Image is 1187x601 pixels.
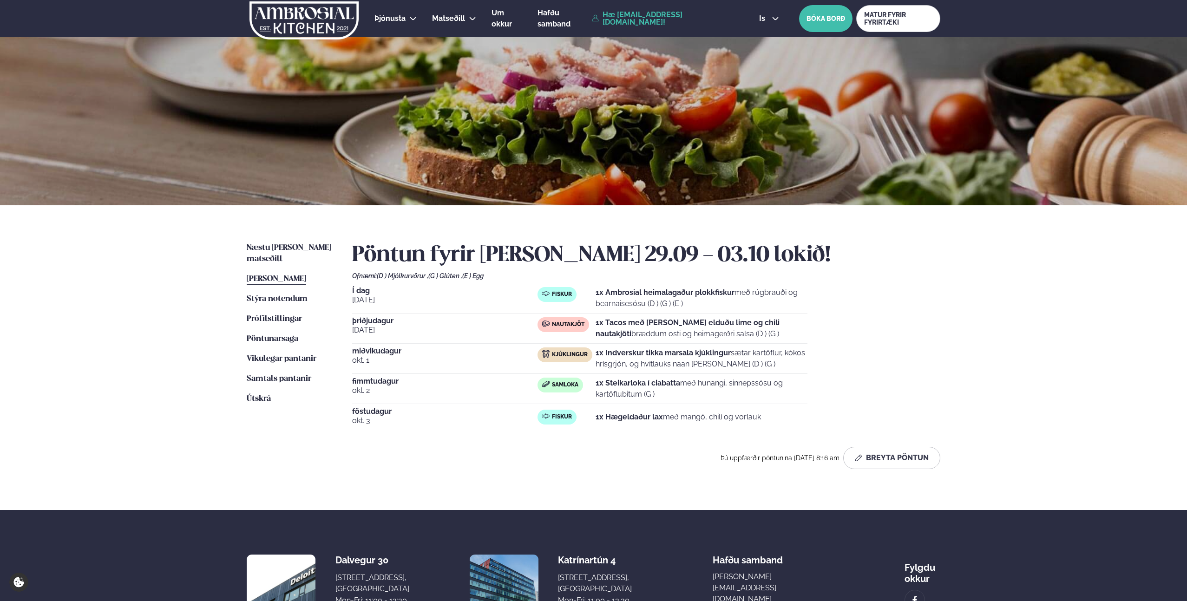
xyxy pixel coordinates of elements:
img: beef.svg [542,320,550,327]
a: Stýra notendum [247,294,308,305]
span: fimmtudagur [352,378,538,385]
div: Ofnæmi: [352,272,940,280]
strong: 1x Tacos með [PERSON_NAME] elduðu lime og chili nautakjöti [596,318,780,338]
button: BÓKA BORÐ [799,5,853,32]
div: Katrínartún 4 [558,555,632,566]
a: Matseðill [432,13,465,24]
img: fish.svg [542,412,550,420]
span: Næstu [PERSON_NAME] matseðill [247,244,331,263]
strong: 1x Hægeldaður lax [596,412,663,421]
span: Þú uppfærðir pöntunina [DATE] 8:16 am [721,454,839,462]
span: miðvikudagur [352,347,538,355]
div: [STREET_ADDRESS], [GEOGRAPHIC_DATA] [558,572,632,594]
a: Þjónusta [374,13,406,24]
p: bræddum osti og heimagerðri salsa (D ) (G ) [596,317,807,340]
span: okt. 1 [352,355,538,366]
span: Fiskur [552,291,572,298]
div: [STREET_ADDRESS], [GEOGRAPHIC_DATA] [335,572,409,594]
span: Samloka [552,381,578,389]
span: Samtals pantanir [247,375,311,383]
p: með mangó, chilí og vorlauk [596,412,761,423]
img: logo [249,1,360,39]
strong: 1x Steikarloka í ciabatta [596,379,680,387]
span: [DATE] [352,294,538,306]
span: Fiskur [552,413,572,421]
span: Stýra notendum [247,295,308,303]
a: Prófílstillingar [247,314,302,325]
a: Um okkur [492,7,522,30]
span: (E ) Egg [462,272,484,280]
a: Hæ [EMAIL_ADDRESS][DOMAIN_NAME]! [592,11,738,26]
span: Matseðill [432,14,465,23]
span: [DATE] [352,325,538,336]
img: chicken.svg [542,350,550,358]
a: Vikulegar pantanir [247,353,316,365]
span: (G ) Glúten , [428,272,462,280]
strong: 1x Indverskur tikka marsala kjúklingur [596,348,731,357]
a: Hafðu samband [538,7,587,30]
span: [PERSON_NAME] [247,275,306,283]
a: Pöntunarsaga [247,333,298,345]
span: Nautakjöt [552,321,584,328]
a: Næstu [PERSON_NAME] matseðill [247,242,334,265]
a: Cookie settings [9,573,28,592]
span: Pöntunarsaga [247,335,298,343]
span: Hafðu samband [538,8,571,28]
span: Þjónusta [374,14,406,23]
span: okt. 2 [352,385,538,396]
a: MATUR FYRIR FYRIRTÆKI [856,5,940,32]
strong: 1x Ambrosial heimalagaður plokkfiskur [596,288,734,297]
span: is [759,15,768,22]
span: föstudagur [352,408,538,415]
div: Dalvegur 30 [335,555,409,566]
p: með hunangi, sinnepssósu og kartöflubitum (G ) [596,378,807,400]
p: með rúgbrauði og bearnaisesósu (D ) (G ) (E ) [596,287,807,309]
button: Breyta Pöntun [843,447,940,469]
span: Um okkur [492,8,512,28]
button: is [752,15,787,22]
span: þriðjudagur [352,317,538,325]
span: Útskrá [247,395,271,403]
span: Kjúklingur [552,351,588,359]
span: Hafðu samband [713,547,783,566]
span: Í dag [352,287,538,294]
span: okt. 3 [352,415,538,426]
h2: Pöntun fyrir [PERSON_NAME] 29.09 - 03.10 lokið! [352,242,940,268]
a: [PERSON_NAME] [247,274,306,285]
span: (D ) Mjólkurvörur , [377,272,428,280]
a: Útskrá [247,393,271,405]
img: fish.svg [542,290,550,297]
a: Samtals pantanir [247,373,311,385]
span: Vikulegar pantanir [247,355,316,363]
p: sætar kartöflur, kókos hrísgrjón, og hvítlauks naan [PERSON_NAME] (D ) (G ) [596,347,807,370]
span: Prófílstillingar [247,315,302,323]
img: sandwich-new-16px.svg [542,381,550,387]
div: Fylgdu okkur [905,555,940,584]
